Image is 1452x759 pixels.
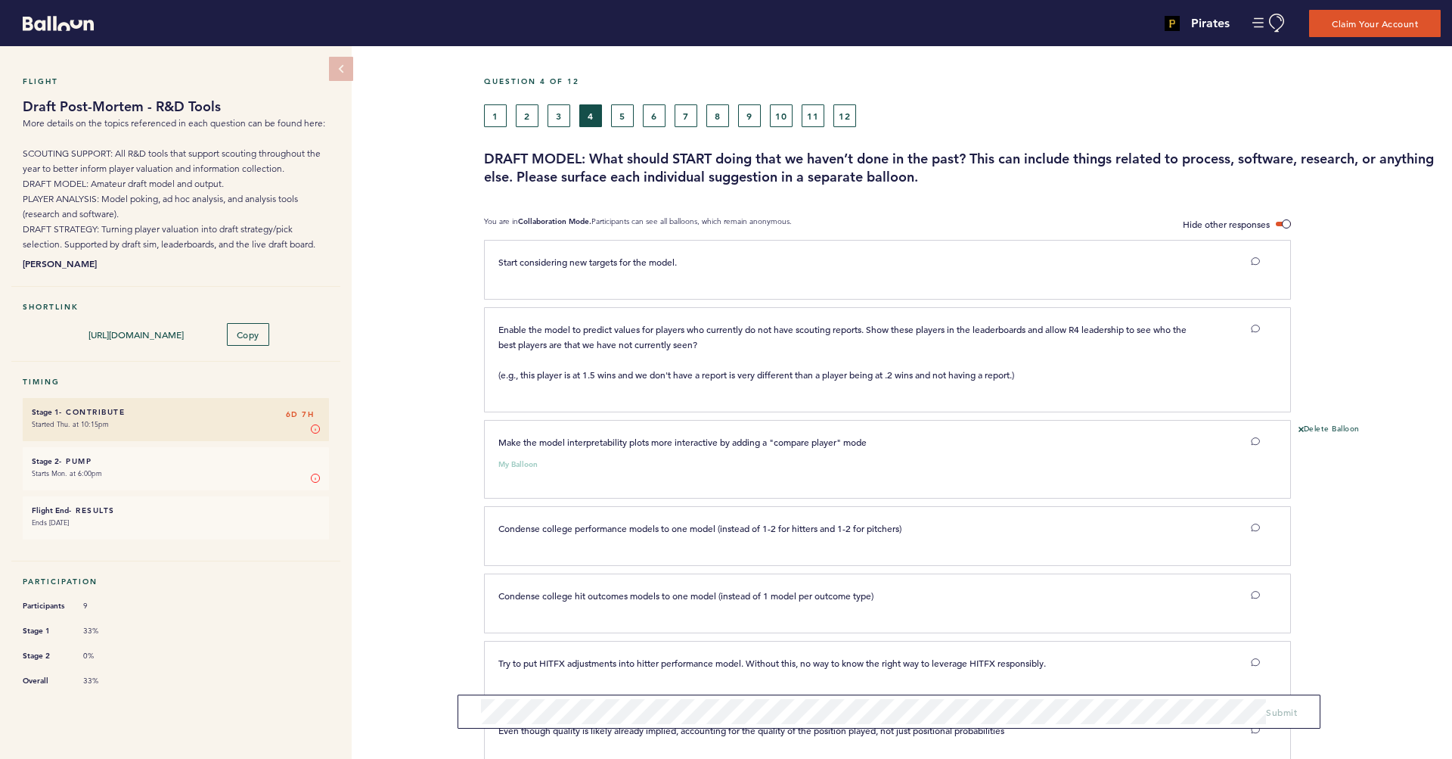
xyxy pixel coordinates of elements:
[286,407,315,422] span: 6D 7H
[83,626,129,636] span: 33%
[498,323,1189,381] span: Enable the model to predict values for players who currently do not have scouting reports. Show t...
[23,673,68,689] span: Overall
[32,456,320,466] h6: - Pump
[23,16,94,31] svg: Balloon
[23,377,329,387] h5: Timing
[237,328,259,341] span: Copy
[498,461,538,468] small: My Balloon
[706,104,729,127] button: 8
[83,601,129,611] span: 9
[23,256,329,271] b: [PERSON_NAME]
[770,104,793,127] button: 10
[1183,218,1270,230] span: Hide other responses
[484,150,1441,186] h3: DRAFT MODEL: What should START doing that we haven’t done in the past? This can include things re...
[32,505,320,515] h6: - Results
[518,216,591,226] b: Collaboration Mode.
[643,104,665,127] button: 6
[23,98,329,116] h1: Draft Post-Mortem - R&D Tools
[1298,424,1360,436] button: Delete Balloon
[738,104,761,127] button: 9
[498,724,1004,736] span: Even though quality is likely already implied, accounting for the quality of the position played,...
[32,505,69,515] small: Flight End
[83,651,129,661] span: 0%
[675,104,697,127] button: 7
[83,676,129,686] span: 33%
[498,522,901,534] span: Condense college performance models to one model (instead of 1-2 for hitters and 1-2 for pitchers)
[498,256,677,268] span: Start considering new targets for the model.
[802,104,824,127] button: 11
[1191,14,1230,33] h4: Pirates
[23,76,329,86] h5: Flight
[11,15,94,31] a: Balloon
[23,117,325,250] span: More details on the topics referenced in each question can be found here: SCOUTING SUPPORT: All R...
[1309,10,1441,37] button: Claim Your Account
[23,577,329,586] h5: Participation
[548,104,570,127] button: 3
[32,456,59,466] small: Stage 2
[516,104,538,127] button: 2
[227,323,269,346] button: Copy
[32,407,59,417] small: Stage 1
[32,468,102,478] time: Starts Mon. at 6:00pm
[484,76,1441,86] h5: Question 4 of 12
[498,436,867,448] span: Make the model interpretability plots more interactive by adding a "compare player" mode
[23,649,68,664] span: Stage 2
[498,657,1046,669] span: Try to put HITFX adjustments into hitter performance model. Without this, no way to know the righ...
[498,589,873,602] span: Condense college hit outcomes models to one model (instead of 1 model per outcome type)
[32,407,320,417] h6: - Contribute
[611,104,634,127] button: 5
[833,104,856,127] button: 12
[1266,705,1297,720] button: Submit
[32,518,69,527] time: Ends [DATE]
[484,216,792,232] p: You are in Participants can see all balloons, which remain anonymous.
[1266,706,1297,718] span: Submit
[23,624,68,639] span: Stage 1
[1252,14,1286,33] button: Manage Account
[32,419,109,429] time: Started Thu. at 10:15pm
[484,104,507,127] button: 1
[579,104,602,127] button: 4
[23,599,68,614] span: Participants
[23,302,329,312] h5: Shortlink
